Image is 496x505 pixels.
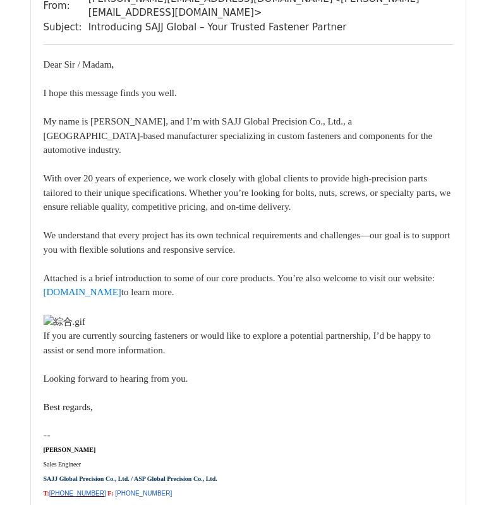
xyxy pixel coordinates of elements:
td: Subject: [44,20,88,35]
img: 綜合.gif [44,315,85,329]
font: Best regards, [44,402,93,412]
span: -- [44,429,51,441]
a: [DOMAIN_NAME] [44,287,121,297]
td: Introducing SAJJ Global – Your Trusted Fastener Partner [88,20,453,35]
font: If you are currently sourcing fasteners or would like to explore a potential partnership, I’d be ... [44,315,431,383]
a: [PHONE_NUMBER] [49,490,106,497]
a: [PHONE_NUMBER] [115,490,172,497]
span: T: [44,490,49,497]
font: Dear Sir / Madam [44,59,114,70]
div: 聊天小工具 [433,444,496,505]
font: SAJJ Global Precision Co., Ltd. / ASP Global Precision Co., Ltd. [44,475,217,482]
font: I hope this message finds you well. My name is [PERSON_NAME], and I’m with SAJJ Global Precision ... [44,88,451,297]
iframe: Chat Widget [433,444,496,505]
span: F: [107,490,113,497]
span: , [111,59,114,70]
span: Sales Engineer [44,461,82,468]
font: [PERSON_NAME] [44,446,96,453]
